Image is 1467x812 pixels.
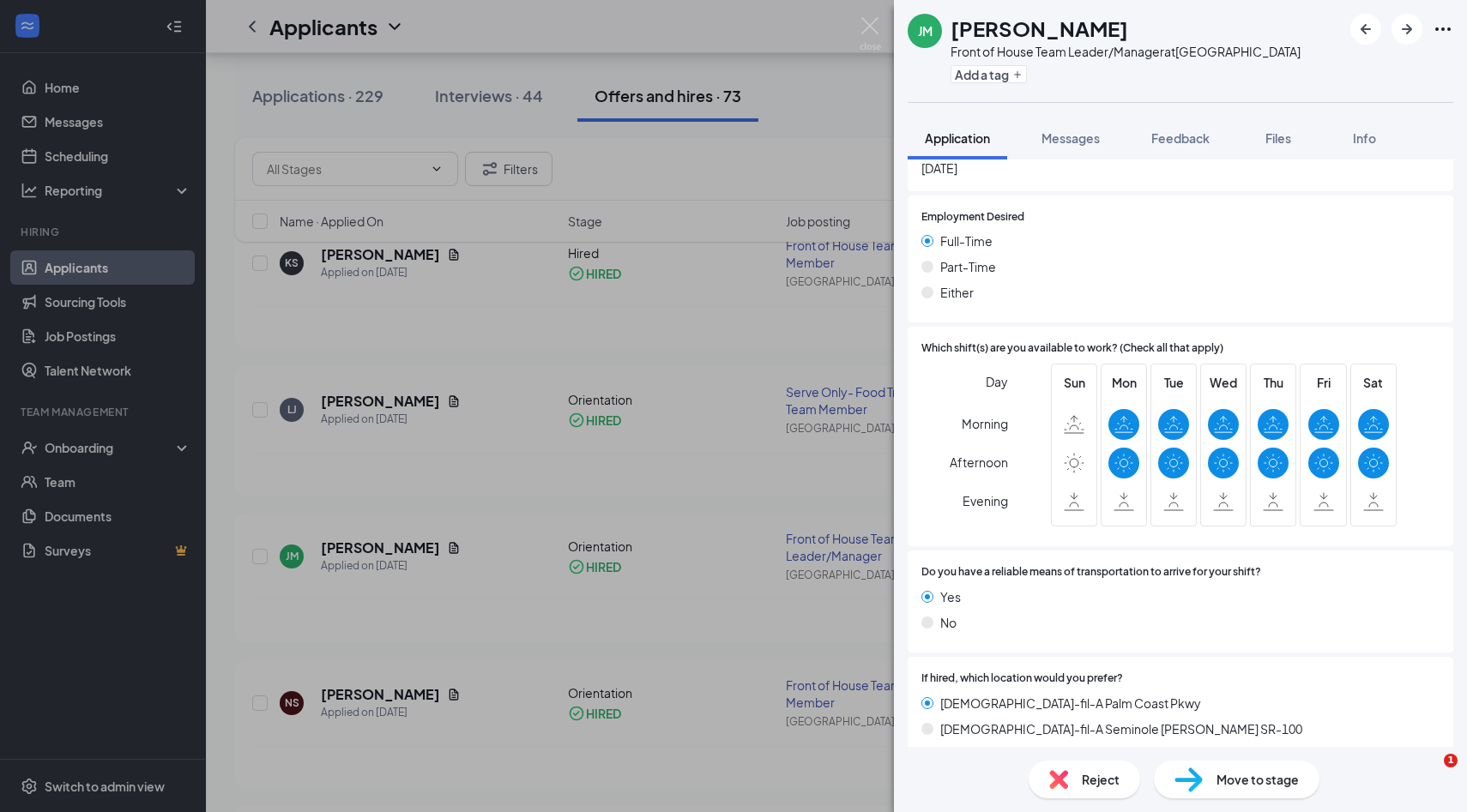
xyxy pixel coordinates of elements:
[925,130,990,146] span: Application
[921,159,1440,177] span: [DATE]
[951,43,1301,60] div: Front of House Team Leader/Manager at [GEOGRAPHIC_DATA]
[1158,373,1189,392] span: Tue
[1397,19,1417,39] svg: ArrowRight
[940,694,1201,713] span: [DEMOGRAPHIC_DATA]-fil-A Palm Coast Pkwy
[986,372,1008,391] span: Day
[940,719,1302,738] span: [DEMOGRAPHIC_DATA]-fil-A Seminole [PERSON_NAME] SR-100
[1012,69,1023,80] svg: Plus
[950,447,1008,478] span: Afternoon
[1208,373,1239,392] span: Wed
[1059,373,1090,392] span: Sun
[1108,373,1139,392] span: Mon
[951,14,1128,43] h1: [PERSON_NAME]
[1041,130,1100,146] span: Messages
[921,564,1261,580] span: Do you have a reliable means of transportation to arrive for your shift?
[940,587,961,606] span: Yes
[921,209,1024,226] span: Employment Desired
[951,65,1027,83] button: PlusAdd a tag
[921,340,1223,357] span: Which shift(s) are you available to work? (Check all that apply)
[940,257,996,276] span: Part-Time
[1082,770,1120,789] span: Reject
[1350,14,1381,45] button: ArrowLeftNew
[963,485,1008,516] span: Evening
[940,613,957,632] span: No
[962,408,1008,439] span: Morning
[1353,130,1376,146] span: Info
[921,671,1123,687] span: If hired, which location would you prefer?
[918,22,933,39] div: JM
[1151,130,1210,146] span: Feedback
[1444,754,1458,767] span: 1
[1355,19,1376,39] svg: ArrowLeftNew
[940,283,974,302] span: Either
[1216,770,1299,789] span: Move to stage
[1258,373,1289,392] span: Thu
[1265,130,1291,146] span: Files
[1308,373,1339,392] span: Fri
[1358,373,1389,392] span: Sat
[1392,14,1422,45] button: ArrowRight
[1409,754,1450,795] iframe: Intercom live chat
[940,232,993,250] span: Full-Time
[1124,646,1467,766] iframe: Intercom notifications message
[1433,19,1453,39] svg: Ellipses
